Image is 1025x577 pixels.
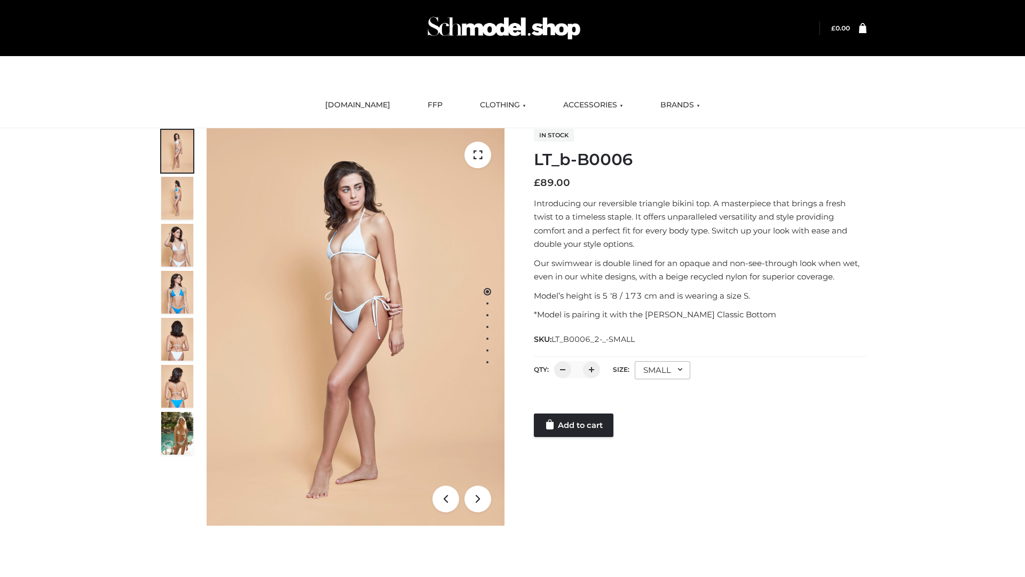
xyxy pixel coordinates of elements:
[317,93,398,117] a: [DOMAIN_NAME]
[161,412,193,455] img: Arieltop_CloudNine_AzureSky2.jpg
[534,256,866,284] p: Our swimwear is double lined for an opaque and non-see-through look when wet, even in our white d...
[613,365,629,373] label: Size:
[555,93,631,117] a: ACCESSORIES
[534,129,574,142] span: In stock
[534,177,540,189] span: £
[534,197,866,251] p: Introducing our reversible triangle bikini top. A masterpiece that brings a fresh twist to a time...
[207,128,504,526] img: ArielClassicBikiniTop_CloudNine_AzureSky_OW114ECO_1
[831,24,835,32] span: £
[161,318,193,361] img: ArielClassicBikiniTop_CloudNine_AzureSky_OW114ECO_7-scaled.jpg
[161,224,193,267] img: ArielClassicBikiniTop_CloudNine_AzureSky_OW114ECO_3-scaled.jpg
[424,7,584,49] img: Schmodel Admin 964
[534,414,613,437] a: Add to cart
[652,93,708,117] a: BRANDS
[534,365,549,373] label: QTY:
[472,93,534,117] a: CLOTHING
[161,130,193,173] img: ArielClassicBikiniTop_CloudNine_AzureSky_OW114ECO_1-scaled.jpg
[831,24,850,32] a: £0.00
[534,150,866,169] h1: LT_b-B0006
[534,177,570,189] bdi: 89.00
[161,365,193,408] img: ArielClassicBikiniTop_CloudNine_AzureSky_OW114ECO_8-scaled.jpg
[534,308,866,322] p: *Model is pairing it with the [PERSON_NAME] Classic Bottom
[161,271,193,314] img: ArielClassicBikiniTop_CloudNine_AzureSky_OW114ECO_4-scaled.jpg
[534,289,866,303] p: Model’s height is 5 ‘8 / 173 cm and is wearing a size S.
[635,361,690,379] div: SMALL
[161,177,193,220] img: ArielClassicBikiniTop_CloudNine_AzureSky_OW114ECO_2-scaled.jpg
[420,93,451,117] a: FFP
[534,333,636,346] span: SKU:
[551,334,635,344] span: LT_B0006_2-_-SMALL
[831,24,850,32] bdi: 0.00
